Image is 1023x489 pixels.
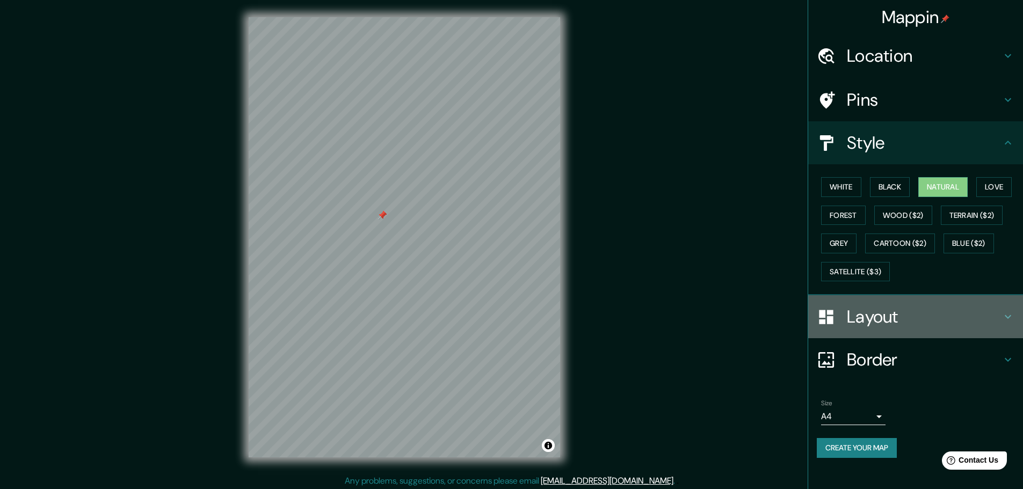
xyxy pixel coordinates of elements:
[345,475,675,487] p: Any problems, suggestions, or concerns please email .
[808,295,1023,338] div: Layout
[865,233,935,253] button: Cartoon ($2)
[817,438,897,458] button: Create your map
[976,177,1012,197] button: Love
[821,399,832,408] label: Size
[542,439,555,452] button: Toggle attribution
[870,177,910,197] button: Black
[675,475,677,487] div: .
[821,262,890,282] button: Satellite ($3)
[847,349,1002,370] h4: Border
[847,89,1002,111] h4: Pins
[918,177,968,197] button: Natural
[808,78,1023,121] div: Pins
[541,475,673,486] a: [EMAIL_ADDRESS][DOMAIN_NAME]
[821,177,861,197] button: White
[677,475,679,487] div: .
[847,45,1002,67] h4: Location
[941,206,1003,225] button: Terrain ($2)
[821,408,886,425] div: A4
[808,34,1023,77] div: Location
[927,447,1011,477] iframe: Help widget launcher
[882,6,950,28] h4: Mappin
[874,206,932,225] button: Wood ($2)
[821,233,857,253] button: Grey
[941,14,949,23] img: pin-icon.png
[249,17,560,457] canvas: Map
[821,206,866,225] button: Forest
[847,306,1002,327] h4: Layout
[808,121,1023,164] div: Style
[847,132,1002,154] h4: Style
[944,233,994,253] button: Blue ($2)
[808,338,1023,381] div: Border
